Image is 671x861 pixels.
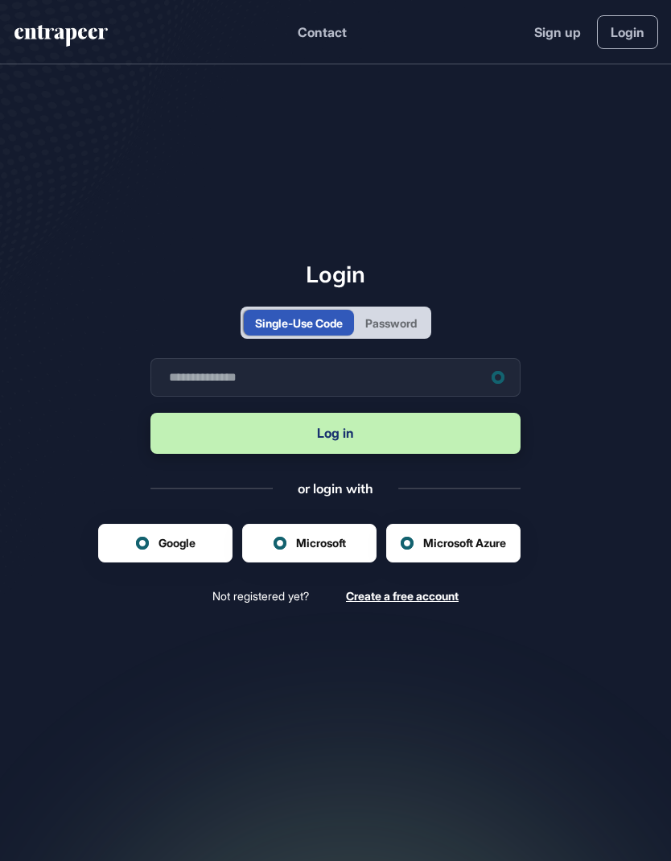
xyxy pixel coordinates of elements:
button: Contact [298,22,347,43]
a: Create a free account [346,588,459,604]
span: Not registered yet? [212,588,309,604]
span: Create a free account [346,589,459,603]
div: or login with [298,480,373,497]
h1: Login [150,261,521,288]
a: entrapeer-logo [13,25,109,52]
div: Password [365,315,417,332]
a: Sign up [534,23,581,42]
div: Single-Use Code [255,315,343,332]
a: Login [597,15,658,49]
button: Log in [150,413,521,454]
